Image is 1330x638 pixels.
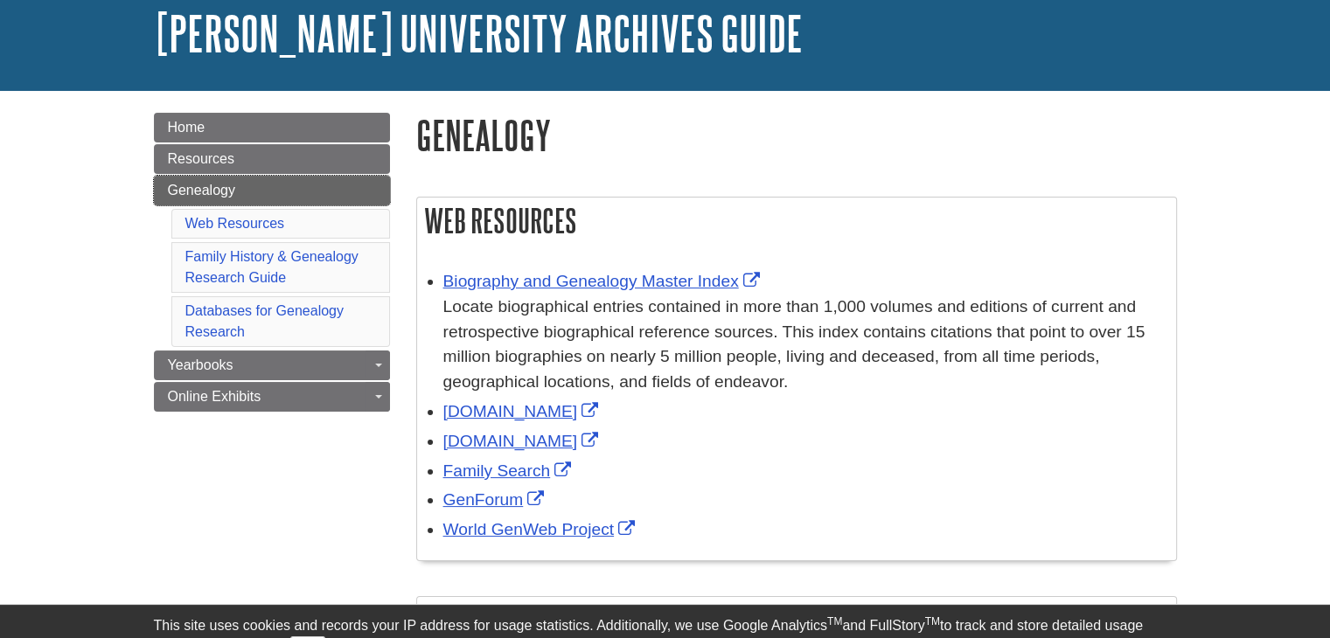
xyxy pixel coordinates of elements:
[443,490,549,509] a: Link opens in new window
[154,350,390,380] a: Yearbooks
[417,198,1176,244] h2: Web Resources
[443,272,764,290] a: Link opens in new window
[443,520,640,538] a: Link opens in new window
[443,402,603,420] a: Link opens in new window
[154,144,390,174] a: Resources
[443,295,1167,395] div: Locate biographical entries contained in more than 1,000 volumes and editions of current and retr...
[168,183,235,198] span: Genealogy
[168,120,205,135] span: Home
[416,113,1177,157] h1: Genealogy
[443,432,603,450] a: Link opens in new window
[168,151,234,166] span: Resources
[185,249,359,285] a: Family History & Genealogy Research Guide
[827,615,842,628] sup: TM
[185,303,344,339] a: Databases for Genealogy Research
[154,176,390,205] a: Genealogy
[154,113,390,142] a: Home
[154,382,390,412] a: Online Exhibits
[154,6,803,60] a: [PERSON_NAME] University Archives Guide
[925,615,940,628] sup: TM
[168,389,261,404] span: Online Exhibits
[185,216,285,231] a: Web Resources
[443,461,576,480] a: Link opens in new window
[154,113,390,412] div: Guide Page Menu
[168,357,233,372] span: Yearbooks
